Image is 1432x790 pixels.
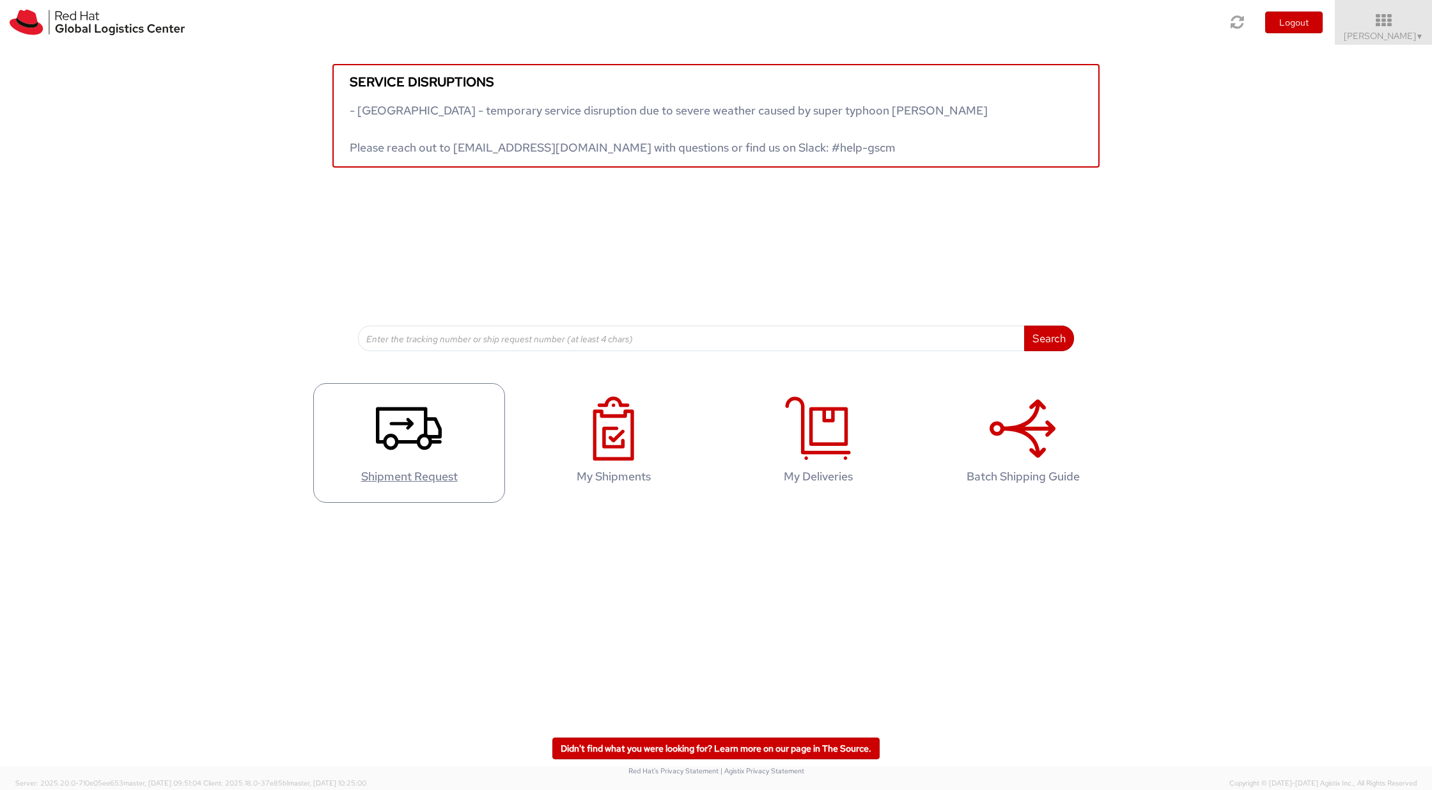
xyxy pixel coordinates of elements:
h5: Service disruptions [350,75,1082,89]
a: My Shipments [518,383,710,503]
span: master, [DATE] 10:25:00 [288,778,366,787]
span: Copyright © [DATE]-[DATE] Agistix Inc., All Rights Reserved [1229,778,1417,789]
h4: Batch Shipping Guide [940,470,1105,483]
a: Didn't find what you were looking for? Learn more on our page in The Source. [552,738,880,759]
span: [PERSON_NAME] [1344,30,1424,42]
span: Server: 2025.20.0-710e05ee653 [15,778,201,787]
img: rh-logistics-00dfa346123c4ec078e1.svg [10,10,185,35]
button: Search [1024,326,1074,351]
a: | Agistix Privacy Statement [720,766,804,775]
button: Logout [1265,12,1323,33]
a: Shipment Request [313,383,505,503]
span: - [GEOGRAPHIC_DATA] - temporary service disruption due to severe weather caused by super typhoon ... [350,103,988,155]
a: Batch Shipping Guide [927,383,1119,503]
span: Client: 2025.18.0-37e85b1 [203,778,366,787]
h4: My Deliveries [736,470,901,483]
span: ▼ [1416,31,1424,42]
input: Enter the tracking number or ship request number (at least 4 chars) [358,326,1025,351]
h4: My Shipments [531,470,696,483]
h4: Shipment Request [327,470,492,483]
a: Red Hat's Privacy Statement [628,766,719,775]
a: My Deliveries [722,383,914,503]
span: master, [DATE] 09:51:04 [123,778,201,787]
a: Service disruptions - [GEOGRAPHIC_DATA] - temporary service disruption due to severe weather caus... [332,64,1100,168]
